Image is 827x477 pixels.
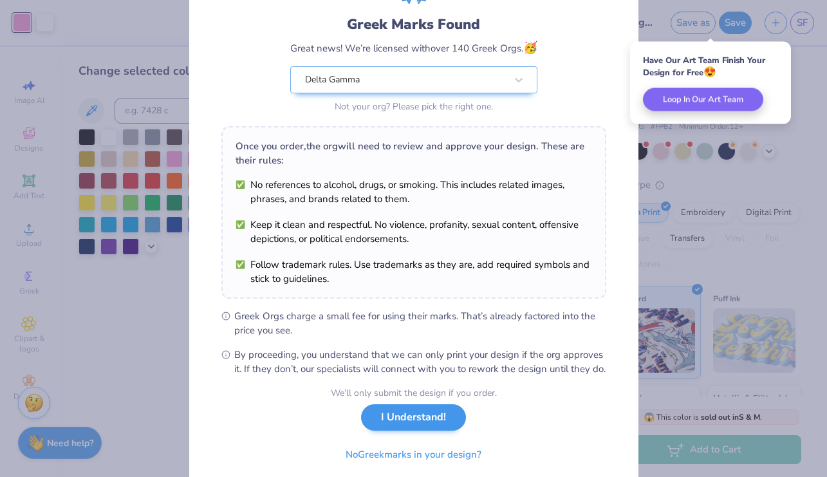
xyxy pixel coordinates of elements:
span: 😍 [703,65,716,79]
div: Great news! We’re licensed with over 140 Greek Orgs. [290,39,537,57]
div: Once you order, the org will need to review and approve your design. These are their rules: [236,139,592,167]
span: Greek Orgs charge a small fee for using their marks. That’s already factored into the price you see. [234,309,606,337]
span: By proceeding, you understand that we can only print your design if the org approves it. If they ... [234,348,606,376]
div: Have Our Art Team Finish Your Design for Free [643,55,778,79]
li: Keep it clean and respectful. No violence, profanity, sexual content, offensive depictions, or po... [236,218,592,246]
div: We’ll only submit the design if you order. [331,386,497,400]
div: Greek Marks Found [290,14,537,35]
button: I Understand! [361,404,466,431]
span: 🥳 [523,40,537,55]
button: NoGreekmarks in your design? [335,442,492,468]
div: Not your org? Please pick the right one. [290,100,537,113]
li: Follow trademark rules. Use trademarks as they are, add required symbols and stick to guidelines. [236,257,592,286]
button: Loop In Our Art Team [643,88,763,111]
li: No references to alcohol, drugs, or smoking. This includes related images, phrases, and brands re... [236,178,592,206]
